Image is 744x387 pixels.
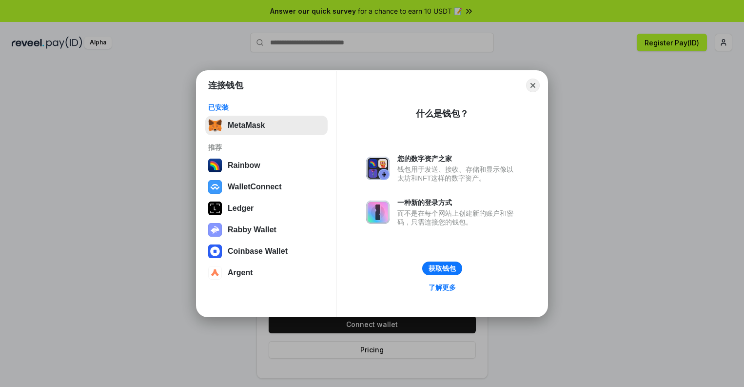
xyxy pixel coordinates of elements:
button: Rabby Wallet [205,220,328,240]
div: Argent [228,268,253,277]
div: MetaMask [228,121,265,130]
div: 已安装 [208,103,325,112]
button: Argent [205,263,328,283]
div: Rabby Wallet [228,225,276,234]
div: 了解更多 [429,283,456,292]
div: 获取钱包 [429,264,456,273]
button: WalletConnect [205,177,328,197]
div: Ledger [228,204,254,213]
button: 获取钱包 [422,262,462,275]
div: 钱包用于发送、接收、存储和显示像以太坊和NFT这样的数字资产。 [397,165,518,183]
img: svg+xml,%3Csvg%20width%3D%22120%22%20height%3D%22120%22%20viewBox%3D%220%200%20120%20120%22%20fil... [208,159,222,172]
button: Ledger [205,199,328,218]
img: svg+xml,%3Csvg%20xmlns%3D%22http%3A%2F%2Fwww.w3.org%2F2000%2Fsvg%22%20fill%3D%22none%22%20viewBox... [366,201,390,224]
div: 您的数字资产之家 [397,154,518,163]
div: 推荐 [208,143,325,152]
img: svg+xml,%3Csvg%20width%3D%2228%22%20height%3D%2228%22%20viewBox%3D%220%200%2028%2028%22%20fill%3D... [208,180,222,194]
div: Coinbase Wallet [228,247,288,256]
div: Rainbow [228,161,260,170]
button: Coinbase Wallet [205,242,328,261]
button: Rainbow [205,156,328,175]
img: svg+xml,%3Csvg%20width%3D%2228%22%20height%3D%2228%22%20viewBox%3D%220%200%2028%2028%22%20fill%3D... [208,244,222,258]
div: 一种新的登录方式 [397,198,518,207]
a: 了解更多 [423,281,462,294]
img: svg+xml,%3Csvg%20fill%3D%22none%22%20height%3D%2233%22%20viewBox%3D%220%200%2035%2033%22%20width%... [208,119,222,132]
div: 而不是在每个网站上创建新的账户和密码，只需连接您的钱包。 [397,209,518,226]
img: svg+xml,%3Csvg%20xmlns%3D%22http%3A%2F%2Fwww.w3.org%2F2000%2Fsvg%22%20fill%3D%22none%22%20viewBox... [208,223,222,237]
h1: 连接钱包 [208,80,243,91]
img: svg+xml,%3Csvg%20xmlns%3D%22http%3A%2F%2Fwww.w3.org%2F2000%2Fsvg%22%20fill%3D%22none%22%20viewBox... [366,157,390,180]
img: svg+xml,%3Csvg%20width%3D%2228%22%20height%3D%2228%22%20viewBox%3D%220%200%2028%2028%22%20fill%3D... [208,266,222,280]
button: Close [526,79,540,92]
div: WalletConnect [228,183,282,191]
div: 什么是钱包？ [416,108,469,120]
button: MetaMask [205,116,328,135]
img: svg+xml,%3Csvg%20xmlns%3D%22http%3A%2F%2Fwww.w3.org%2F2000%2Fsvg%22%20width%3D%2228%22%20height%3... [208,202,222,215]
